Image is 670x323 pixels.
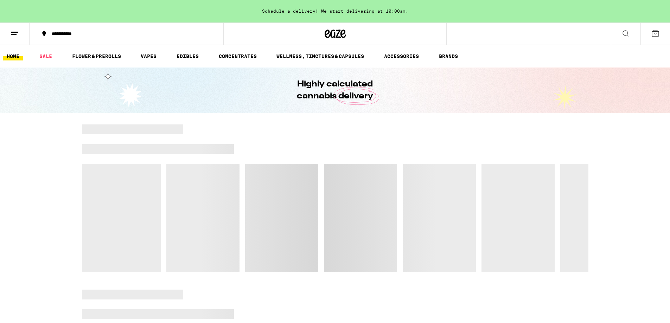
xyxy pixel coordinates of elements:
[36,52,56,60] a: SALE
[625,302,663,319] iframe: Opens a widget where you can find more information
[3,52,23,60] a: HOME
[69,52,125,60] a: FLOWER & PREROLLS
[277,78,393,102] h1: Highly calculated cannabis delivery
[215,52,260,60] a: CONCENTRATES
[137,52,160,60] a: VAPES
[381,52,422,60] a: ACCESSORIES
[173,52,202,60] a: EDIBLES
[435,52,461,60] button: BRANDS
[273,52,368,60] a: WELLNESS, TINCTURES & CAPSULES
